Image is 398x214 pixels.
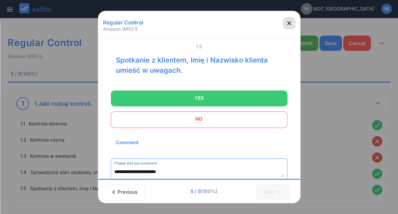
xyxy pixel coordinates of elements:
[111,132,143,153] h2: Comment
[103,26,138,32] span: Amazon WRO 5
[111,185,137,199] div: Previous
[114,167,284,177] textarea: Please add you comment
[201,188,218,194] span: (100%)
[102,184,145,200] button: Previous
[111,50,287,75] div: Spotkanie z klientem, Imię i Nazwisko klienta umieść w uwagach.
[101,17,145,28] h1: Regular Control
[154,188,254,195] span: 5 / 5
[119,92,280,104] span: YES
[110,188,117,196] i: chevron_left
[119,113,280,125] span: NO
[111,43,287,50] span: 1.5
